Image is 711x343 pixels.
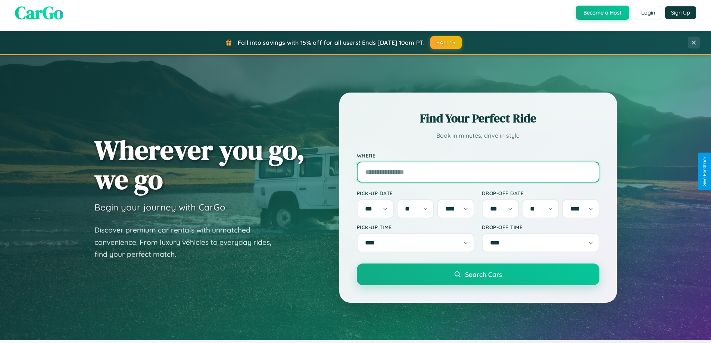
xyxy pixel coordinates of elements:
label: Pick-up Date [357,190,474,196]
button: Search Cars [357,264,599,285]
h3: Begin your journey with CarGo [94,202,225,213]
p: Discover premium car rentals with unmatched convenience. From luxury vehicles to everyday rides, ... [94,224,281,261]
h2: Find Your Perfect Ride [357,110,599,127]
label: Pick-up Time [357,224,474,230]
p: Book in minutes, drive in style [357,130,599,141]
label: Drop-off Date [482,190,599,196]
button: Become a Host [576,6,629,20]
button: Sign Up [665,6,696,19]
div: Give Feedback [702,156,707,187]
label: Drop-off Time [482,224,599,230]
span: Search Cars [465,270,502,278]
button: FALL15 [430,36,462,49]
label: Where [357,152,599,159]
h1: Wherever you go, we go [94,135,305,194]
span: Fall into savings with 15% off for all users! Ends [DATE] 10am PT. [238,39,425,46]
span: CarGo [15,0,63,25]
button: Login [635,6,661,19]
